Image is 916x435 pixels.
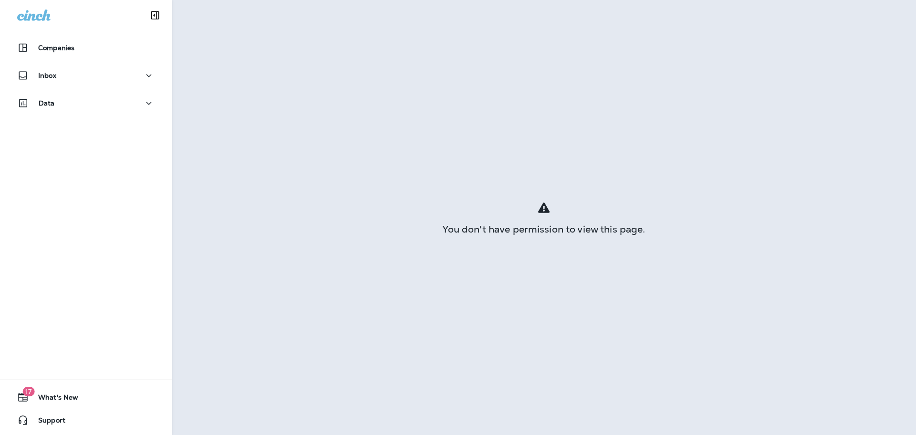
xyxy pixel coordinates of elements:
button: Collapse Sidebar [142,6,168,25]
button: Support [10,411,162,430]
button: Inbox [10,66,162,85]
p: Data [39,99,55,107]
span: Support [29,416,65,428]
span: What's New [29,393,78,405]
button: 17What's New [10,388,162,407]
button: Data [10,94,162,113]
button: Companies [10,38,162,57]
span: 17 [22,387,34,396]
p: Inbox [38,72,56,79]
div: You don't have permission to view this page. [172,225,916,233]
p: Companies [38,44,74,52]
